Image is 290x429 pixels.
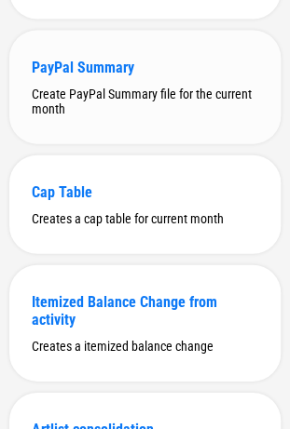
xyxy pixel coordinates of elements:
[32,292,258,328] div: Itemized Balance Change from activity
[32,338,258,353] div: Creates a itemized balance change
[32,210,258,225] div: Creates a cap table for current month
[32,182,258,200] div: Cap Table
[32,86,258,115] div: Create PayPal Summary file for the current month
[32,58,258,75] div: PayPal Summary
